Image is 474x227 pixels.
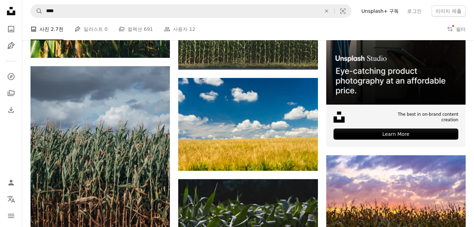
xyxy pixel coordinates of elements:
button: 삭제 [319,5,334,18]
a: 낮에는 푸른 하늘 아래 푸른 옥수수 밭 [31,168,170,174]
a: Unsplash+ 구독 [357,6,403,17]
a: 일러스트 0 [75,18,107,40]
img: file-1631678316303-ed18b8b5cb9cimage [334,112,345,123]
a: 컬렉션 691 [119,18,153,40]
button: 필터 [447,18,466,40]
a: 홈 — Unsplash [4,4,18,19]
form: 사이트 전체에서 이미지 찾기 [31,4,352,18]
span: 691 [144,25,153,33]
span: 12 [189,25,196,33]
a: 푸른 하늘과 낮 동안 흰 구름 아래 푸른 잔디 밭 [178,121,318,128]
a: 로그인 / 가입 [4,176,18,190]
span: 0 [104,25,107,33]
span: The best in on-brand content creation [383,112,458,123]
a: 일몰을 배경으로 밀밭 [326,199,466,205]
a: 탐색 [4,70,18,84]
button: 이미지 제출 [432,6,466,17]
button: 메뉴 [4,209,18,223]
a: 사진 [4,22,18,36]
button: Unsplash 검색 [31,5,43,18]
button: 시각적 검색 [335,5,351,18]
a: 로그인 [403,6,426,17]
a: 사용자 12 [164,18,195,40]
div: Learn More [334,129,458,140]
a: 컬렉션 [4,86,18,100]
img: 푸른 하늘과 낮 동안 흰 구름 아래 푸른 잔디 밭 [178,78,318,171]
a: 다운로드 내역 [4,103,18,117]
a: 일러스트 [4,39,18,53]
button: 언어 [4,192,18,206]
